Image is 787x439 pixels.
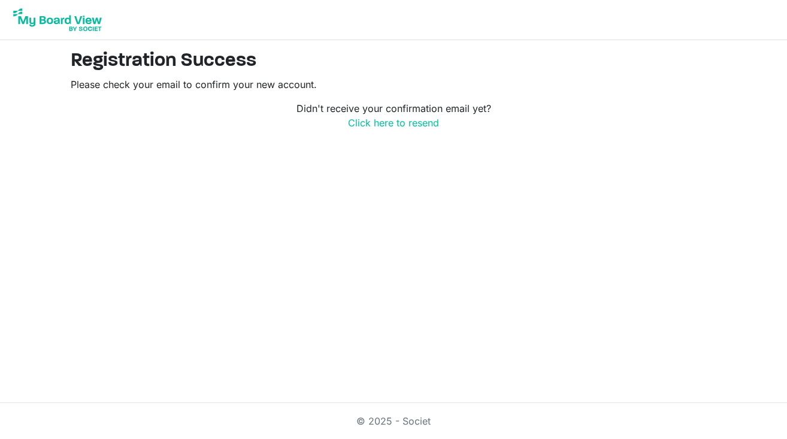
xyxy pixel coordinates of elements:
h2: Registration Success [71,50,716,72]
p: Please check your email to confirm your new account. [71,77,716,92]
img: My Board View Logo [10,5,105,35]
a: © 2025 - Societ [356,415,431,427]
a: Click here to resend [348,117,439,129]
p: Didn't receive your confirmation email yet? [71,101,716,130]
